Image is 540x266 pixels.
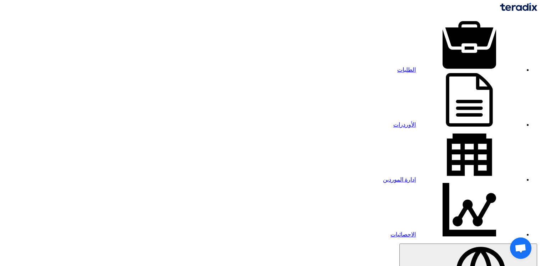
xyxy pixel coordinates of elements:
[393,122,523,128] a: الأوردرات
[397,67,523,73] a: الطلبات
[500,3,537,11] img: Teradix logo
[390,231,523,237] a: الاحصائيات
[510,237,531,259] a: Open chat
[383,177,523,183] a: إدارة الموردين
